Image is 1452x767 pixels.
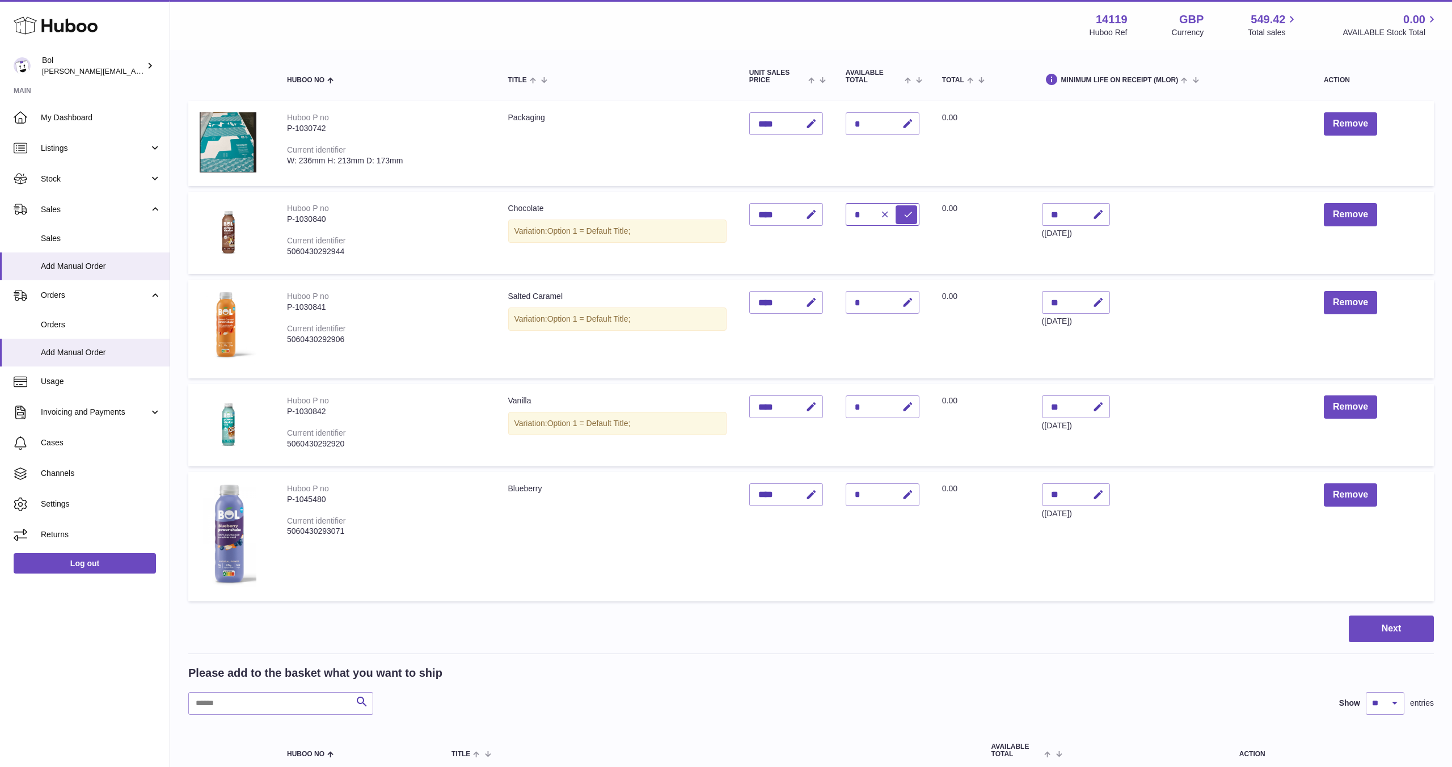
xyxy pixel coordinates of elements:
span: Add Manual Order [41,347,161,358]
span: Usage [41,376,161,387]
div: P-1045480 [287,494,486,505]
span: Channels [41,468,161,479]
div: Current identifier [287,324,346,333]
div: Variation: [508,412,727,435]
span: Huboo no [287,77,324,84]
span: entries [1410,698,1434,709]
button: Next [1349,616,1434,642]
div: Huboo P no [287,396,329,405]
span: Total [942,77,964,84]
span: Title [451,751,470,758]
span: My Dashboard [41,112,161,123]
div: Huboo P no [287,204,329,213]
img: Blueberry [200,483,256,587]
img: Packaging [200,112,256,172]
span: Total sales [1248,27,1298,38]
div: Current identifier [287,428,346,437]
span: AVAILABLE Total [846,69,902,84]
span: Title [508,77,527,84]
div: Current identifier [287,236,346,245]
span: Invoicing and Payments [41,407,149,418]
a: Log out [14,553,156,574]
div: Action [1324,77,1423,84]
span: Option 1 = Default Title; [547,226,631,235]
span: Listings [41,143,149,154]
span: [PERSON_NAME][EMAIL_ADDRESS][DOMAIN_NAME] [42,66,227,75]
button: Remove [1324,483,1377,507]
label: Show [1339,698,1360,709]
span: Settings [41,499,161,509]
div: W: 236mm H: 213mm D: 173mm [287,155,486,166]
div: Variation: [508,220,727,243]
span: AVAILABLE Stock Total [1343,27,1438,38]
strong: GBP [1179,12,1204,27]
div: 5060430292944 [287,246,486,257]
div: P-1030840 [287,214,486,225]
div: ([DATE]) [1042,316,1110,327]
div: ([DATE]) [1042,508,1110,519]
div: P-1030842 [287,406,486,417]
h2: Please add to the basket what you want to ship [188,665,442,681]
img: james.enever@bolfoods.com [14,57,31,74]
a: 549.42 Total sales [1248,12,1298,38]
span: Unit Sales Price [749,69,805,84]
div: 5060430292920 [287,439,486,449]
span: Add Manual Order [41,261,161,272]
div: P-1030841 [287,302,486,313]
button: Remove [1324,203,1377,226]
span: 0.00 [1403,12,1425,27]
span: Option 1 = Default Title; [547,314,631,323]
div: ([DATE]) [1042,228,1110,239]
div: Huboo P no [287,484,329,493]
button: Remove [1324,395,1377,419]
div: 5060430293071 [287,526,486,537]
img: Salted Caramel [200,291,256,364]
div: P-1030742 [287,123,486,134]
span: Huboo no [287,751,324,758]
span: AVAILABLE Total [991,743,1042,758]
span: Orders [41,290,149,301]
span: 0.00 [942,292,957,301]
div: Bol [42,55,144,77]
div: Currency [1172,27,1204,38]
img: Chocolate [200,203,256,260]
button: Remove [1324,291,1377,314]
span: 0.00 [942,396,957,405]
td: Blueberry [497,472,738,601]
td: Salted Caramel [497,280,738,378]
div: 5060430292906 [287,334,486,345]
a: 0.00 AVAILABLE Stock Total [1343,12,1438,38]
div: Current identifier [287,516,346,525]
td: Packaging [497,101,738,186]
span: Cases [41,437,161,448]
div: Huboo Ref [1090,27,1128,38]
div: Huboo P no [287,292,329,301]
span: Option 1 = Default Title; [547,419,631,428]
span: 549.42 [1251,12,1285,27]
span: Minimum Life On Receipt (MLOR) [1061,77,1179,84]
span: Stock [41,174,149,184]
div: Current identifier [287,145,346,154]
span: 0.00 [942,484,957,493]
span: Sales [41,233,161,244]
span: 0.00 [942,113,957,122]
td: Chocolate [497,192,738,274]
strong: 14119 [1096,12,1128,27]
td: Vanilla [497,384,738,466]
span: Sales [41,204,149,215]
div: Variation: [508,307,727,331]
button: Remove [1324,112,1377,136]
span: Orders [41,319,161,330]
span: 0.00 [942,204,957,213]
span: Returns [41,529,161,540]
div: Huboo P no [287,113,329,122]
div: ([DATE]) [1042,420,1110,431]
img: Vanilla [200,395,256,452]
